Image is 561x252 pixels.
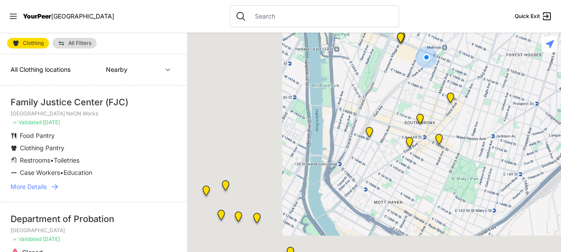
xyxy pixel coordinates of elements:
[11,182,47,191] span: More Details
[12,119,41,126] span: ✓ Validated
[23,12,51,20] span: YourPeer
[20,169,60,176] span: Case Workers
[43,236,60,242] span: [DATE]
[20,132,55,139] span: Food Pantry
[434,134,445,148] div: The Bronx Pride Center
[60,169,64,176] span: •
[11,213,176,225] div: Department of Probation
[51,12,114,20] span: [GEOGRAPHIC_DATA]
[64,169,92,176] span: Education
[251,213,262,227] div: East Harlem
[395,33,406,47] div: South Bronx NeON Works
[20,156,50,164] span: Restrooms
[415,46,438,68] div: You are here!
[11,96,176,108] div: Family Justice Center (FJC)
[43,119,60,126] span: [DATE]
[23,41,44,46] span: Clothing
[233,211,244,226] div: Manhattan
[250,12,393,21] input: Search
[50,156,54,164] span: •
[220,180,231,194] div: Manhattan
[7,38,49,48] a: Clothing
[201,185,212,200] div: Uptown/Harlem DYCD Youth Drop-in Center
[445,93,456,107] div: Bronx Youth Center (BYC)
[20,144,64,152] span: Clothing Pantry
[11,227,176,234] p: [GEOGRAPHIC_DATA]
[11,110,176,117] p: [GEOGRAPHIC_DATA] NeON Works
[11,182,176,191] a: More Details
[515,13,540,20] span: Quick Exit
[515,11,552,22] a: Quick Exit
[54,156,79,164] span: Toiletries
[364,127,375,141] div: Harm Reduction Center
[11,66,71,73] span: All Clothing locations
[12,236,41,242] span: ✓ Validated
[415,114,426,128] div: The Bronx
[23,14,114,19] a: YourPeer[GEOGRAPHIC_DATA]
[52,38,97,48] a: All Filters
[68,41,91,46] span: All Filters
